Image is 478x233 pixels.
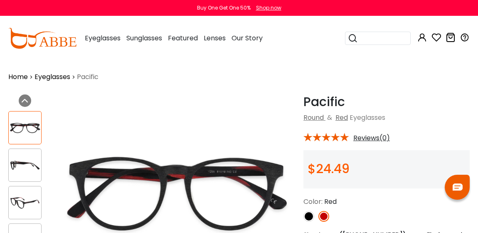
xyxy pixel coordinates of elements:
[168,33,198,43] span: Featured
[353,134,390,142] span: Reviews(0)
[335,113,348,122] a: Red
[85,33,121,43] span: Eyeglasses
[256,4,281,12] div: Shop now
[34,72,70,82] a: Eyeglasses
[303,197,323,206] span: Color:
[350,113,385,122] span: Eyeglasses
[9,195,41,211] img: Pacific Red TR Eyeglasses , UniversalBridgeFit Frames from ABBE Glasses
[9,120,41,136] img: Pacific Red TR Eyeglasses , UniversalBridgeFit Frames from ABBE Glasses
[8,28,76,49] img: abbeglasses.com
[9,157,41,174] img: Pacific Red TR Eyeglasses , UniversalBridgeFit Frames from ABBE Glasses
[252,4,281,11] a: Shop now
[232,33,263,43] span: Our Story
[324,197,337,206] span: Red
[204,33,226,43] span: Lenses
[453,183,463,191] img: chat
[126,33,162,43] span: Sunglasses
[303,113,324,122] a: Round
[197,4,251,12] div: Buy One Get One 50%
[77,72,99,82] span: Pacific
[8,72,28,82] a: Home
[303,94,470,109] h1: Pacific
[308,160,350,178] span: $24.49
[325,113,334,122] span: &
